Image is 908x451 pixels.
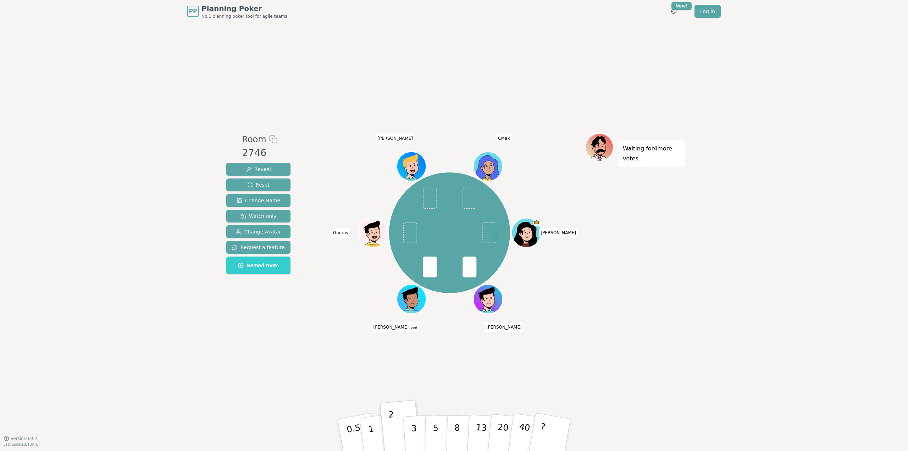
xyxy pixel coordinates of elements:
[226,178,290,191] button: Reset
[671,2,692,10] div: New!
[242,146,277,160] div: 2746
[232,244,285,251] span: Request a feature
[236,228,281,235] span: Change Avatar
[485,322,524,332] span: Click to change your name
[240,213,277,220] span: Watch only
[376,133,415,143] span: Click to change your name
[398,285,425,313] button: Click to change your avatar
[668,5,680,18] button: New!
[226,225,290,238] button: Change Avatar
[331,228,350,238] span: Click to change your name
[623,144,681,164] p: Waiting for 4 more votes...
[694,5,721,18] a: Log in
[242,133,266,146] span: Room
[246,166,271,173] span: Reveal
[533,219,540,226] span: Cristina is the host
[201,13,287,19] span: No.1 planning poker tool for agile teams
[226,241,290,254] button: Request a feature
[388,409,397,448] p: 2
[226,163,290,176] button: Reveal
[189,7,197,16] span: PP
[187,4,287,19] a: PPPlanning PokerNo.1 planning poker tool for agile teams
[409,326,417,329] span: (you)
[226,257,290,274] button: Named room
[201,4,287,13] span: Planning Poker
[11,436,37,441] span: Version 0.9.2
[247,181,270,188] span: Reset
[496,133,511,143] span: Click to change your name
[4,442,40,446] span: Last updated: [DATE]
[226,194,290,207] button: Change Name
[237,197,280,204] span: Change Name
[372,322,419,332] span: Click to change your name
[226,210,290,222] button: Watch only
[238,262,279,269] span: Named room
[539,228,578,238] span: Click to change your name
[4,436,37,441] button: Version0.9.2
